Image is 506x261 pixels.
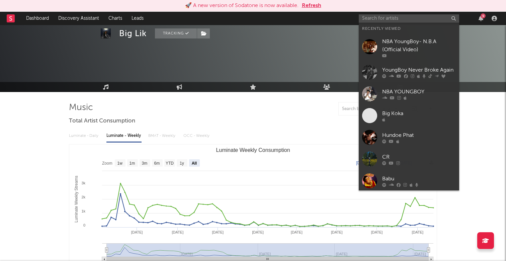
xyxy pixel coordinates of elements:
button: 9 [479,16,483,21]
div: NBA YOUNGBOY [382,88,456,96]
div: Luminate - Weekly [106,130,142,142]
a: Big Koka [359,105,459,126]
div: 9 [481,13,486,18]
div: 🚀 A new version of Sodatone is now available. [185,2,299,10]
a: Dashboard [21,12,54,25]
text: [DATE] [212,230,224,234]
text: Luminate Weekly Consumption [216,147,290,153]
text: 3m [142,161,148,166]
text: Zoom [102,161,112,166]
a: Leads [127,12,148,25]
text: 2k [81,195,85,199]
text: All [192,161,197,166]
a: Babu [359,170,459,192]
button: Refresh [302,2,321,10]
text: [DATE] [131,230,143,234]
div: NBA YoungBoy- N.B.A (Official Video) [382,38,456,54]
input: Search by song name or URL [339,106,409,112]
input: Search for artists [359,14,459,23]
a: CR [359,148,459,170]
text: 1w [117,161,123,166]
a: NBA YoungBoy- N.B.A (Official Video) [359,34,459,61]
div: Recently Viewed [362,25,456,33]
div: CR [382,153,456,161]
text: [DATE] [291,230,303,234]
text: 0 [83,223,85,227]
div: Big Koka [382,109,456,117]
div: Babu [382,175,456,183]
text: YTD [166,161,174,166]
div: Hundoe Phat [382,131,456,139]
a: Charts [104,12,127,25]
text: 3k [81,181,85,185]
text: 1k [81,209,85,213]
div: YoungBoy Never Broke Again [382,66,456,74]
a: Hundoe Phat [359,126,459,148]
text: [DATE] [371,230,383,234]
span: Total Artist Consumption [69,117,135,125]
text: [DATE] [331,230,343,234]
text: [DATE] [252,230,264,234]
text: [DATE] [172,230,184,234]
text: 1m [130,161,135,166]
text: Luminate Weekly Streams [74,176,79,223]
a: NBA YOUNGBOY [359,83,459,105]
div: Big Lik [119,28,147,38]
text: 6m [154,161,160,166]
button: Tracking [155,28,197,38]
text: 1y [180,161,184,166]
a: YoungBoy Never Broke Again [359,61,459,83]
text: [DATE] [412,230,424,234]
text: [DATE] [356,161,369,165]
a: Discovery Assistant [54,12,104,25]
